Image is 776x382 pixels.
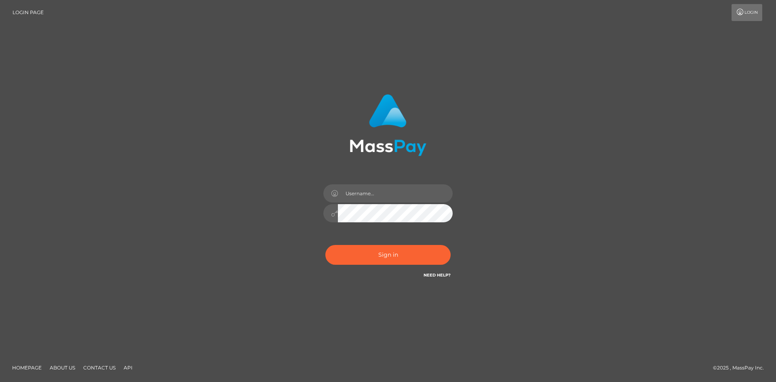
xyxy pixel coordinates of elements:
a: Login [732,4,762,21]
a: Need Help? [424,272,451,278]
img: MassPay Login [350,94,426,156]
a: About Us [46,361,78,374]
div: © 2025 , MassPay Inc. [713,363,770,372]
a: API [120,361,136,374]
a: Homepage [9,361,45,374]
input: Username... [338,184,453,203]
button: Sign in [325,245,451,265]
a: Login Page [13,4,44,21]
a: Contact Us [80,361,119,374]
